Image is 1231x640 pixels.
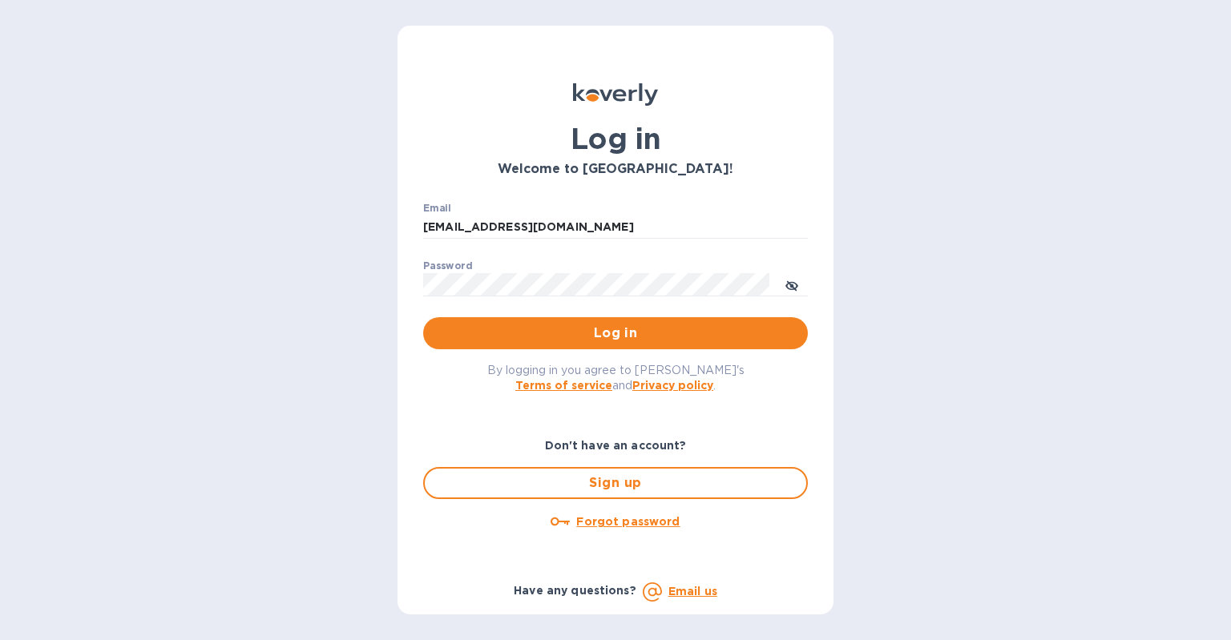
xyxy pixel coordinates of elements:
u: Forgot password [576,515,680,528]
a: Email us [668,585,717,598]
img: Koverly [573,83,658,106]
button: Log in [423,317,808,349]
button: toggle password visibility [776,268,808,300]
h3: Welcome to [GEOGRAPHIC_DATA]! [423,162,808,177]
label: Password [423,261,472,271]
span: Log in [436,324,795,343]
a: Terms of service [515,379,612,392]
span: By logging in you agree to [PERSON_NAME]'s and . [487,364,745,392]
button: Sign up [423,467,808,499]
b: Don't have an account? [545,439,687,452]
span: Sign up [438,473,793,493]
a: Privacy policy [632,379,713,392]
input: Enter email address [423,215,808,239]
h1: Log in [423,122,808,155]
b: Have any questions? [514,584,636,597]
label: Email [423,203,451,213]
